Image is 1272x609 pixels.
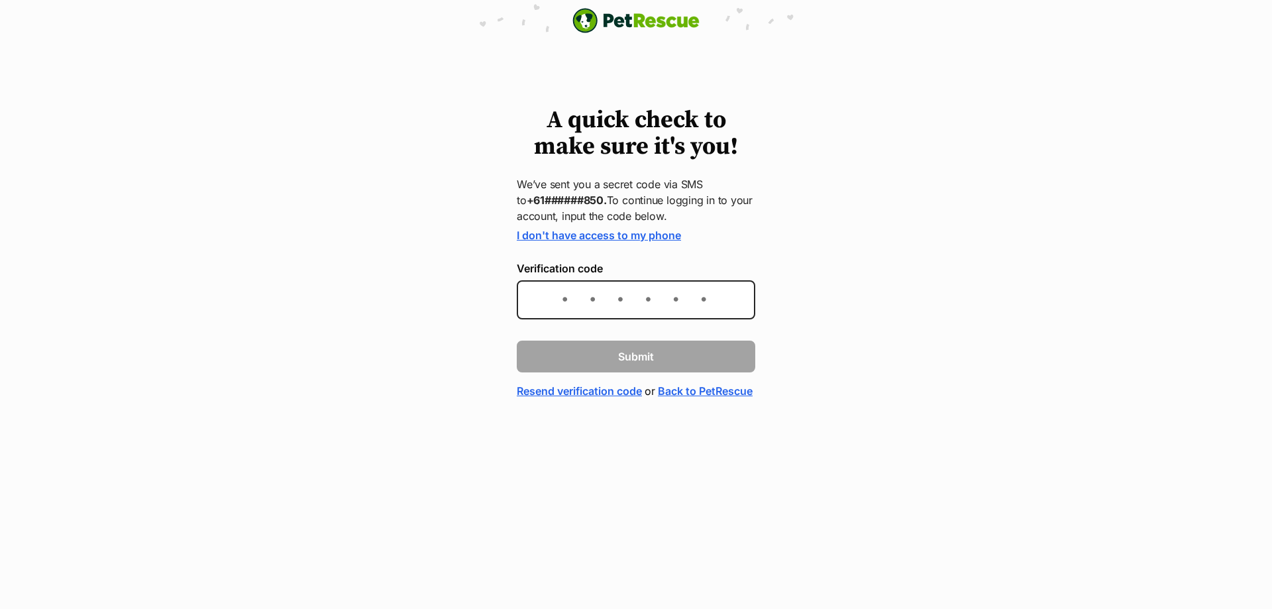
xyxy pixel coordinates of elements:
a: Resend verification code [517,383,642,399]
img: logo-e224e6f780fb5917bec1dbf3a21bbac754714ae5b6737aabdf751b685950b380.svg [572,8,700,33]
a: I don't have access to my phone [517,229,681,242]
span: Submit [618,349,654,364]
button: Submit [517,341,755,372]
input: Enter the 6-digit verification code sent to your device [517,280,755,319]
strong: +61######850. [527,194,607,207]
h1: A quick check to make sure it's you! [517,107,755,160]
label: Verification code [517,262,755,274]
a: Back to PetRescue [658,383,753,399]
p: We’ve sent you a secret code via SMS to To continue logging in to your account, input the code be... [517,176,755,224]
span: or [645,383,655,399]
a: PetRescue [572,8,700,33]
